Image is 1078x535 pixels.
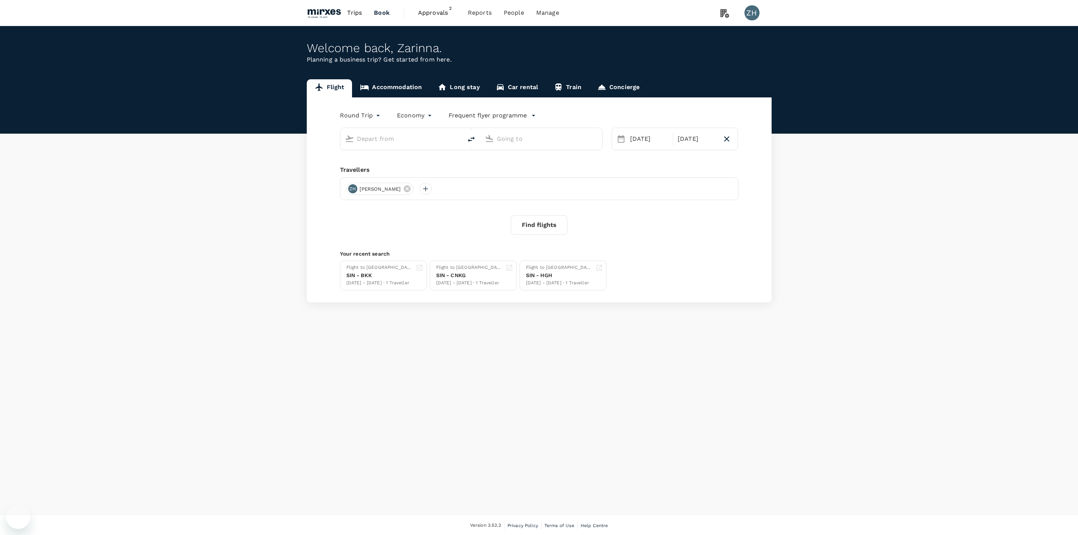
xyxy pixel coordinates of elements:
[470,522,501,529] span: Version 3.53.2
[346,183,414,195] div: ZH[PERSON_NAME]
[581,523,608,528] span: Help Centre
[526,279,592,287] div: [DATE] - [DATE] · 1 Traveller
[340,250,738,257] p: Your recent search
[347,8,362,17] span: Trips
[457,138,458,139] button: Open
[544,521,574,530] a: Terms of Use
[627,131,671,146] div: [DATE]
[346,264,413,271] div: Flight to [GEOGRAPHIC_DATA]
[307,79,352,97] a: Flight
[589,79,647,97] a: Concierge
[397,109,434,122] div: Economy
[468,8,492,17] span: Reports
[526,264,592,271] div: Flight to [GEOGRAPHIC_DATA]
[307,41,772,55] div: Welcome back , Zarinna .
[346,279,413,287] div: [DATE] - [DATE] · 1 Traveller
[348,184,357,193] div: ZH
[418,8,456,17] span: Approvals
[340,165,738,174] div: Travellers
[675,131,719,146] div: [DATE]
[449,111,527,120] p: Frequent flyer programme
[488,79,546,97] a: Car rental
[346,271,413,279] div: SIN - BKK
[447,5,454,12] span: 2
[511,215,567,235] button: Find flights
[504,8,524,17] span: People
[307,55,772,64] p: Planning a business trip? Get started from here.
[357,133,446,145] input: Depart from
[307,5,341,21] img: Mirxes Holding Pte Ltd
[744,5,760,20] div: ZH
[374,8,390,17] span: Book
[436,279,503,287] div: [DATE] - [DATE] · 1 Traveller
[497,133,586,145] input: Going to
[597,138,598,139] button: Open
[6,505,30,529] iframe: Button to launch messaging window
[546,79,589,97] a: Train
[449,111,536,120] button: Frequent flyer programme
[352,79,430,97] a: Accommodation
[507,523,538,528] span: Privacy Policy
[507,521,538,530] a: Privacy Policy
[544,523,574,528] span: Terms of Use
[430,79,487,97] a: Long stay
[462,130,480,148] button: delete
[355,185,406,193] span: [PERSON_NAME]
[581,521,608,530] a: Help Centre
[526,271,592,279] div: SIN - HGH
[340,109,382,122] div: Round Trip
[436,271,503,279] div: SIN - CNKG
[536,8,559,17] span: Manage
[436,264,503,271] div: Flight to [GEOGRAPHIC_DATA]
